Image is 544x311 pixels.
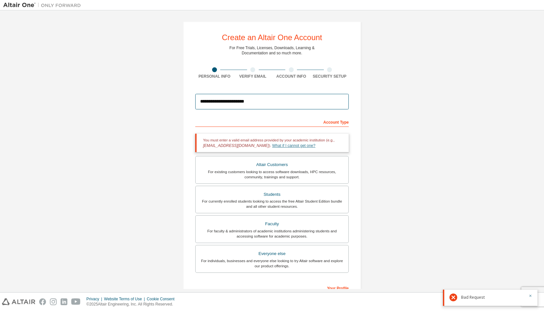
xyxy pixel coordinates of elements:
[61,298,67,305] img: linkedin.svg
[311,74,349,79] div: Security Setup
[199,169,345,180] div: For existing customers looking to access software downloads, HPC resources, community, trainings ...
[147,296,178,302] div: Cookie Consent
[199,228,345,239] div: For faculty & administrators of academic institutions administering students and accessing softwa...
[195,283,349,293] div: Your Profile
[272,74,311,79] div: Account Info
[461,295,485,300] span: Bad Request
[71,298,81,305] img: youtube.svg
[199,199,345,209] div: For currently enrolled students looking to access the free Altair Student Edition bundle and all ...
[86,296,104,302] div: Privacy
[3,2,84,8] img: Altair One
[2,298,35,305] img: altair_logo.svg
[199,190,345,199] div: Students
[50,298,57,305] img: instagram.svg
[86,302,178,307] p: © 2025 Altair Engineering, Inc. All Rights Reserved.
[230,45,315,56] div: For Free Trials, Licenses, Downloads, Learning & Documentation and so much more.
[195,134,349,152] div: You must enter a valid email address provided by your academic institution (e.g., ).
[39,298,46,305] img: facebook.svg
[199,258,345,269] div: For individuals, businesses and everyone else looking to try Altair software and explore our prod...
[222,34,322,41] div: Create an Altair One Account
[195,74,234,79] div: Personal Info
[203,143,269,148] span: [EMAIL_ADDRESS][DOMAIN_NAME]
[272,143,315,148] a: What if I cannot get one?
[234,74,272,79] div: Verify Email
[199,219,345,228] div: Faculty
[104,296,147,302] div: Website Terms of Use
[195,117,349,127] div: Account Type
[199,160,345,169] div: Altair Customers
[199,249,345,258] div: Everyone else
